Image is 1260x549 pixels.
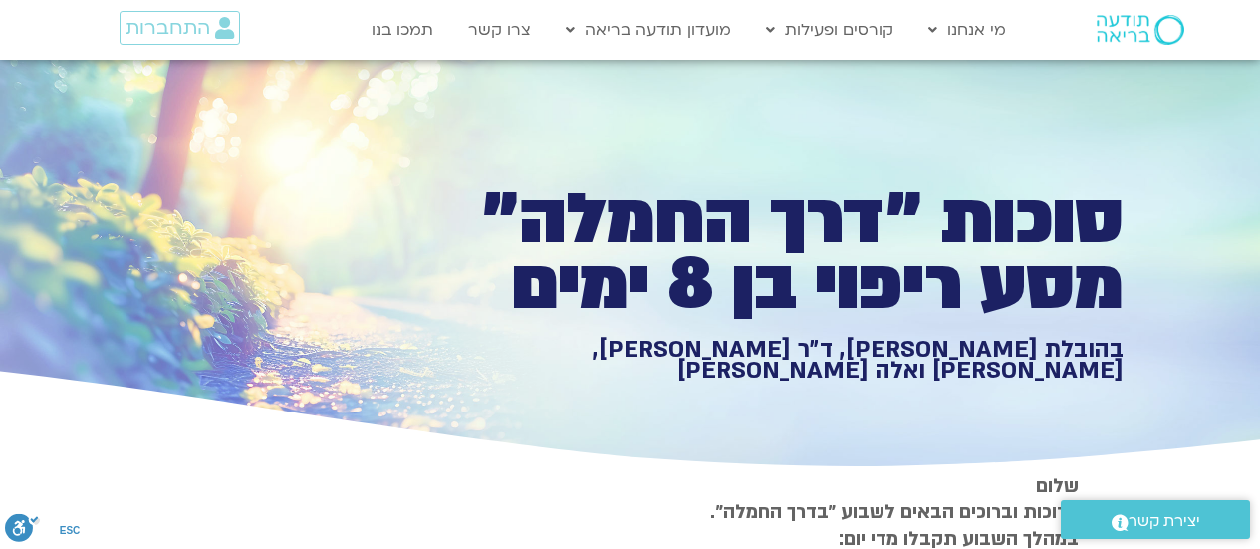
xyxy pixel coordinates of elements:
[1036,473,1079,499] strong: שלום
[126,17,210,39] span: התחברות
[362,11,443,49] a: תמכו בנו
[433,187,1124,318] h1: סוכות ״דרך החמלה״ מסע ריפוי בן 8 ימים
[433,339,1124,382] h1: בהובלת [PERSON_NAME], ד״ר [PERSON_NAME], [PERSON_NAME] ואלה [PERSON_NAME]
[1097,15,1184,45] img: תודעה בריאה
[458,11,541,49] a: צרו קשר
[1061,500,1250,539] a: יצירת קשר
[556,11,741,49] a: מועדון תודעה בריאה
[918,11,1016,49] a: מי אנחנו
[1129,508,1200,535] span: יצירת קשר
[120,11,240,45] a: התחברות
[756,11,903,49] a: קורסים ופעילות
